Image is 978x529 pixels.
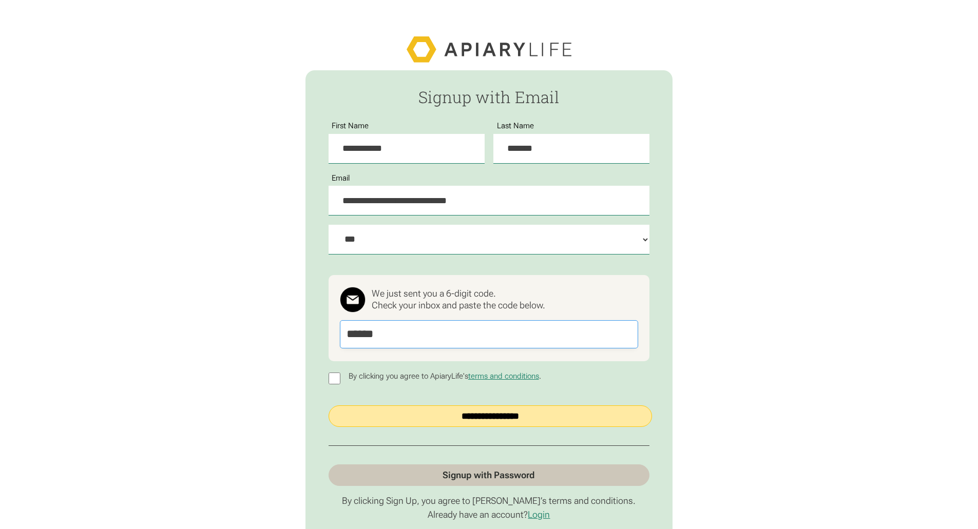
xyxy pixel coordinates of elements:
label: Last Name [493,122,538,130]
a: Login [528,509,550,520]
p: By clicking you agree to ApiaryLife's . [345,372,545,381]
h2: Signup with Email [329,88,649,106]
a: Signup with Password [329,464,649,486]
label: First Name [329,122,373,130]
p: By clicking Sign Up, you agree to [PERSON_NAME]’s terms and conditions. [329,495,649,506]
div: We just sent you a 6-digit code. Check your inbox and paste the code below. [372,288,545,311]
a: terms and conditions [468,371,539,381]
p: Already have an account? [329,509,649,520]
label: Email [329,174,354,183]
